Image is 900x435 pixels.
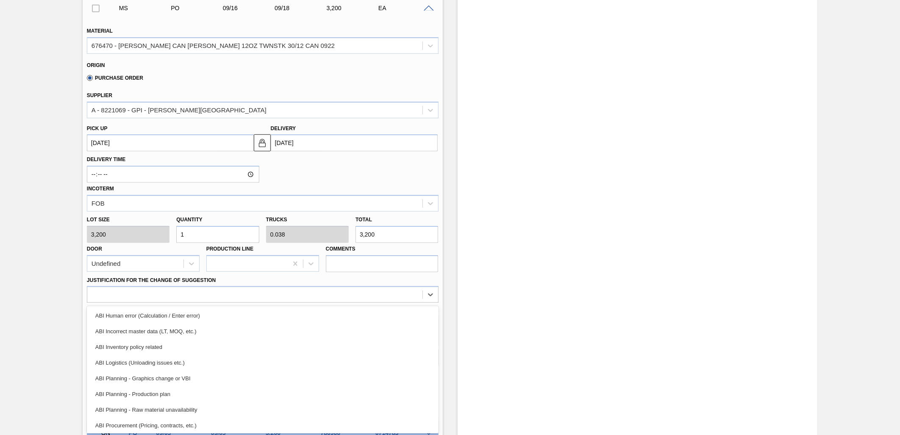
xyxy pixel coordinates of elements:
[206,246,253,252] label: Production Line
[326,243,439,255] label: Comments
[254,134,271,151] button: locked
[87,402,439,418] div: ABI Planning - Raw material unavailability
[266,217,287,223] label: Trucks
[87,214,169,226] label: Lot size
[87,186,114,192] label: Incoterm
[87,371,439,386] div: ABI Planning - Graphics change or VBI
[87,277,216,283] label: Justification for the Change of Suggestion
[87,308,439,323] div: ABI Human error (Calculation / Enter error)
[376,5,435,11] div: EA
[325,5,383,11] div: 3,200
[271,125,296,131] label: Delivery
[87,75,143,81] label: Purchase Order
[87,355,439,371] div: ABI Logistics (Unloading issues etc.)
[92,200,105,207] div: FOB
[272,5,331,11] div: 09/18/2025
[92,42,335,49] div: 676470 - [PERSON_NAME] CAN [PERSON_NAME] 12OZ TWNSTK 30/12 CAN 0922
[271,134,438,151] input: mm/dd/yyyy
[87,134,254,151] input: mm/dd/yyyy
[92,260,120,267] div: Undefined
[87,305,439,317] label: Observation
[87,246,102,252] label: Door
[176,217,202,223] label: Quantity
[117,5,175,11] div: Manual Suggestion
[87,323,439,339] div: ABI Incorrect master data (LT, MOQ, etc.)
[87,153,259,166] label: Delivery Time
[169,5,227,11] div: Purchase order
[87,386,439,402] div: ABI Planning - Production plan
[87,28,113,34] label: Material
[87,125,108,131] label: Pick up
[87,418,439,433] div: ABI Procurement (Pricing, contracts, etc.)
[221,5,279,11] div: 09/16/2025
[87,62,105,68] label: Origin
[87,339,439,355] div: ABI Inventory policy related
[356,217,372,223] label: Total
[92,106,267,114] div: A - 8221069 - GPI - [PERSON_NAME][GEOGRAPHIC_DATA]
[257,138,267,148] img: locked
[87,92,112,98] label: Supplier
